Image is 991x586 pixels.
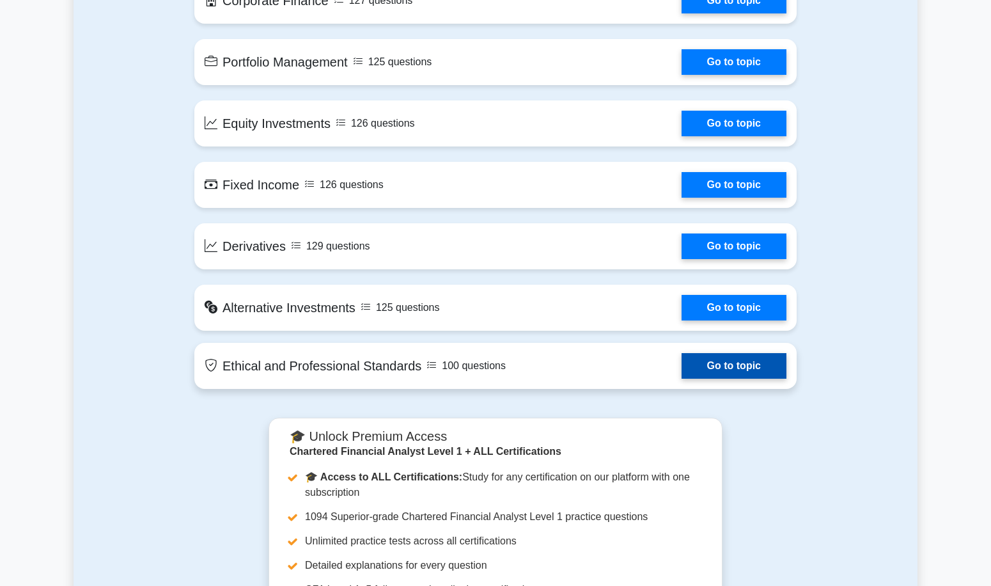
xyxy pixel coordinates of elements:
[682,353,786,379] a: Go to topic
[682,295,786,321] a: Go to topic
[682,234,786,259] a: Go to topic
[682,49,786,75] a: Go to topic
[682,172,786,198] a: Go to topic
[682,111,786,136] a: Go to topic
